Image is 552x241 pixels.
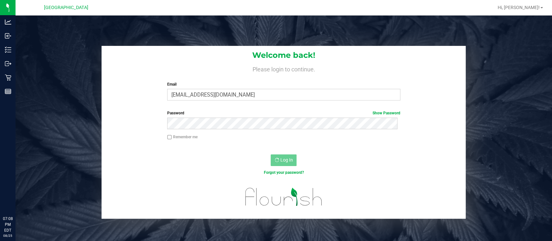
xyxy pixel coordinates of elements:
h4: Please login to continue. [102,65,466,72]
a: Show Password [373,111,400,115]
inline-svg: Retail [5,74,11,81]
a: Forgot your password? [264,170,304,175]
span: Hi, [PERSON_NAME]! [498,5,540,10]
inline-svg: Outbound [5,60,11,67]
label: Remember me [167,134,198,140]
input: Remember me [167,135,172,140]
inline-svg: Analytics [5,19,11,25]
inline-svg: Reports [5,88,11,95]
inline-svg: Inbound [5,33,11,39]
p: 08/25 [3,233,13,238]
span: Password [167,111,184,115]
button: Log In [271,154,297,166]
img: flourish_logo.svg [238,182,329,212]
label: Email [167,81,400,87]
p: 07:08 PM EDT [3,216,13,233]
inline-svg: Inventory [5,47,11,53]
h1: Welcome back! [102,51,466,59]
span: Log In [280,157,293,162]
span: [GEOGRAPHIC_DATA] [44,5,88,10]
